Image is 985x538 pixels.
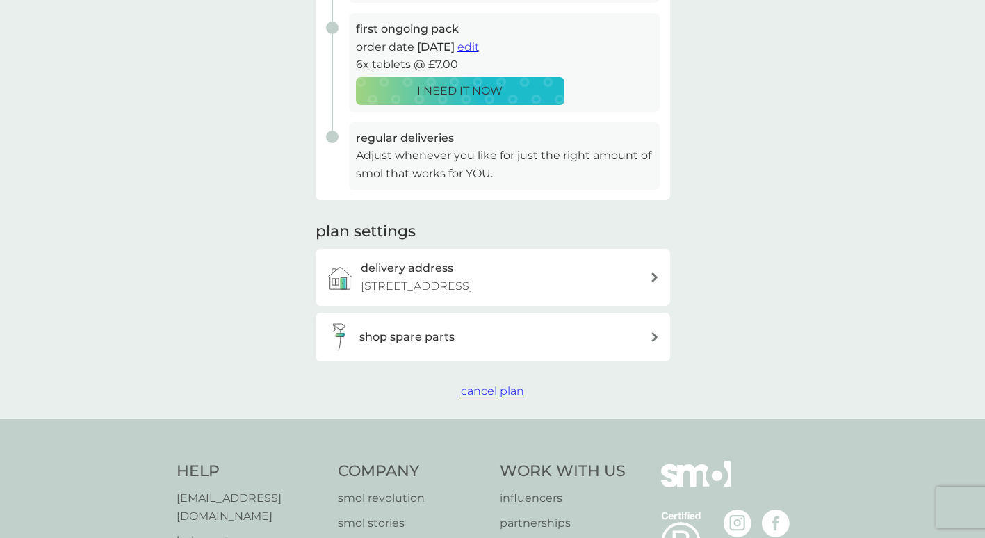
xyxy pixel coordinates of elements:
[500,461,626,482] h4: Work With Us
[661,461,731,508] img: smol
[316,313,670,361] button: shop spare parts
[338,461,486,482] h4: Company
[356,56,653,74] p: 6x tablets @ £7.00
[500,489,626,507] a: influencers
[177,489,325,525] a: [EMAIL_ADDRESS][DOMAIN_NAME]
[417,40,455,54] span: [DATE]
[338,514,486,532] a: smol stories
[762,510,790,537] img: visit the smol Facebook page
[361,259,453,277] h3: delivery address
[356,38,653,56] p: order date
[338,489,486,507] a: smol revolution
[356,129,653,147] h3: regular deliveries
[356,147,653,182] p: Adjust whenever you like for just the right amount of smol that works for YOU.
[417,82,503,100] p: I NEED IT NOW
[461,384,524,398] span: cancel plan
[356,77,564,105] button: I NEED IT NOW
[461,382,524,400] button: cancel plan
[356,20,653,38] h3: first ongoing pack
[724,510,751,537] img: visit the smol Instagram page
[177,461,325,482] h4: Help
[457,40,479,54] span: edit
[457,38,479,56] button: edit
[361,277,473,295] p: [STREET_ADDRESS]
[359,328,455,346] h3: shop spare parts
[316,221,416,243] h2: plan settings
[500,514,626,532] a: partnerships
[316,249,670,305] a: delivery address[STREET_ADDRESS]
